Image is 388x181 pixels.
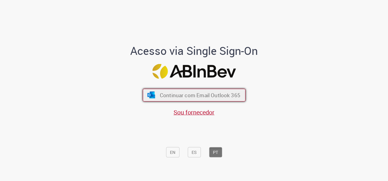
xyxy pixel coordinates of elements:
h1: Acesso via Single Sign-On [110,44,279,57]
img: Logo ABInBev [152,64,236,79]
button: EN [166,147,179,157]
button: ícone Azure/Microsoft 360 Continuar com Email Outlook 365 [143,89,246,101]
img: ícone Azure/Microsoft 360 [147,92,156,98]
button: ES [188,147,201,157]
span: Continuar com Email Outlook 365 [160,92,240,99]
a: Sou fornecedor [174,108,214,116]
button: PT [209,147,222,157]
